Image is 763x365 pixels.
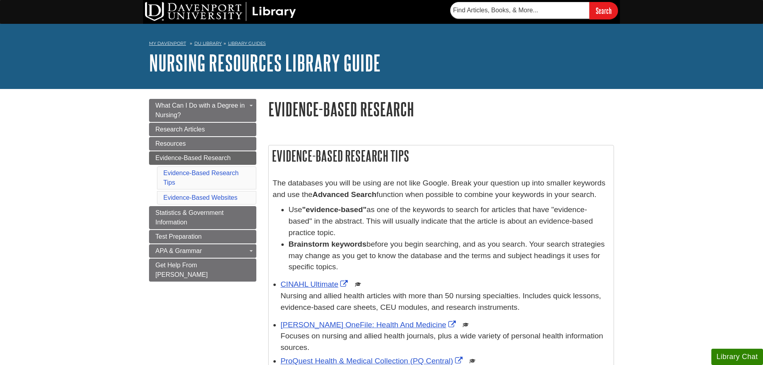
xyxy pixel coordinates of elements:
[281,280,350,288] a: Link opens in new window
[589,2,618,19] input: Search
[145,2,296,21] img: DU Library
[194,41,222,46] a: DU Library
[711,349,763,365] button: Library Chat
[228,41,266,46] a: Library Guides
[155,247,202,254] span: APA & Grammar
[281,321,458,329] a: Link opens in new window
[312,190,376,199] strong: Advanced Search
[281,357,465,365] a: Link opens in new window
[155,262,208,278] span: Get Help From [PERSON_NAME]
[355,281,361,288] img: Scholarly or Peer Reviewed
[149,151,256,165] a: Evidence-Based Research
[302,205,366,214] strong: "evidence-based"
[155,126,205,133] span: Research Articles
[155,154,230,161] span: Evidence-Based Research
[149,123,256,136] a: Research Articles
[289,240,366,248] strong: Brainstorm keywords
[149,99,256,122] a: What Can I Do with a Degree in Nursing?
[149,137,256,151] a: Resources
[289,204,610,238] li: Use as one of the keywords to search for articles that have "evidence-based" in the abstract. Thi...
[149,230,256,243] a: Test Preparation
[268,99,614,119] h1: Evidence-Based Research
[289,239,610,273] li: before you begin searching, and as you search. Your search strategies may change as you get to kn...
[281,330,610,353] div: Focuses on nursing and allied health journals, plus a wide variety of personal health information...
[269,145,614,166] h2: Evidence-Based Research Tips
[149,244,256,258] a: APA & Grammar
[163,194,237,201] a: Evidence-Based Websites
[149,99,256,282] div: Guide Page Menu
[149,259,256,282] a: Get Help From [PERSON_NAME]
[149,206,256,229] a: Statistics & Government Information
[450,2,589,19] input: Find Articles, Books, & More...
[155,233,202,240] span: Test Preparation
[149,50,381,75] a: Nursing Resources Library Guide
[155,102,245,118] span: What Can I Do with a Degree in Nursing?
[469,358,476,364] img: Scholarly or Peer Reviewed
[149,40,186,47] a: My Davenport
[149,38,614,51] nav: breadcrumb
[155,140,186,147] span: Resources
[281,290,610,313] p: Nursing and allied health articles with more than 50 nursing specialties. Includes quick lessons,...
[463,322,469,328] img: Scholarly or Peer Reviewed
[273,178,610,201] p: The databases you will be using are not like Google. Break your question up into smaller keywords...
[163,170,238,186] a: Evidence-Based Research Tips
[155,209,224,226] span: Statistics & Government Information
[450,2,618,19] form: Searches DU Library's articles, books, and more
